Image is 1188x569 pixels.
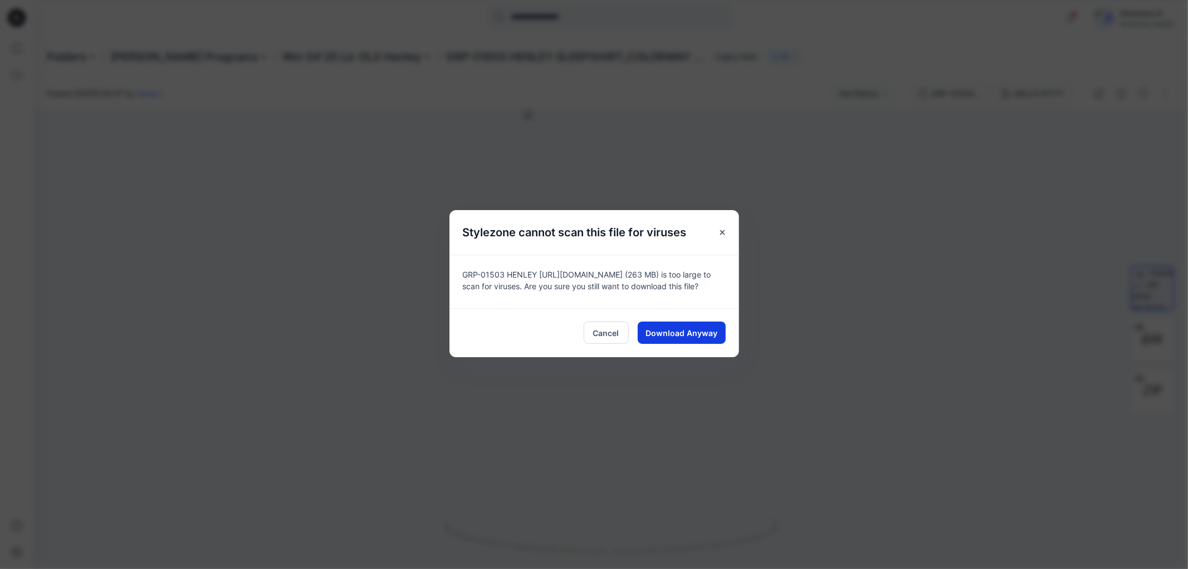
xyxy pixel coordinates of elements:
span: Download Anyway [646,327,717,339]
div: GRP-01503 HENLEY [URL][DOMAIN_NAME] (263 MB) is too large to scan for viruses. Are you sure you s... [449,255,739,308]
h5: Stylezone cannot scan this file for viruses [449,210,700,255]
button: Download Anyway [638,322,726,344]
button: Cancel [584,322,629,344]
span: Cancel [593,327,619,339]
button: Close [712,222,732,242]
